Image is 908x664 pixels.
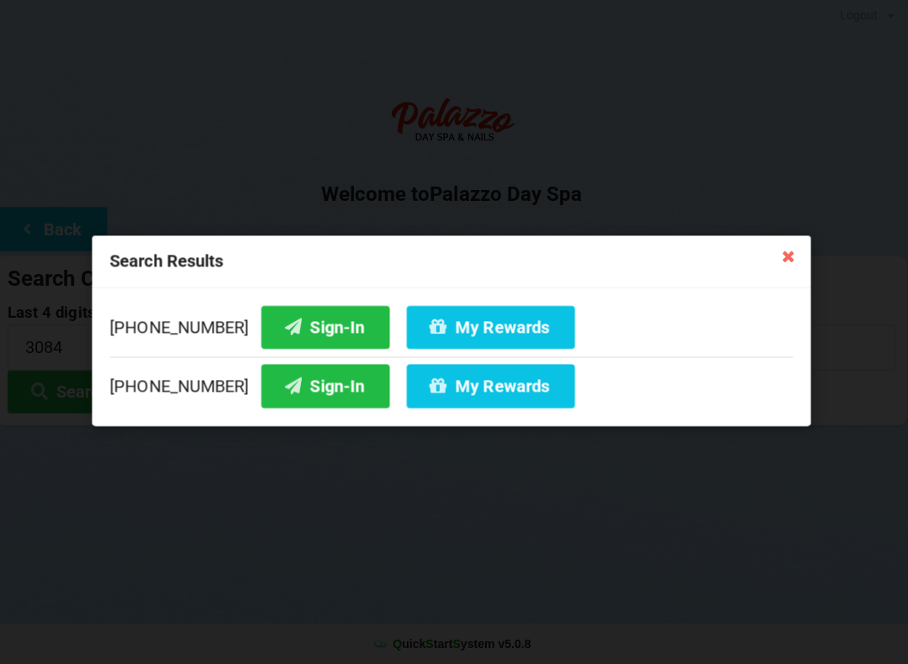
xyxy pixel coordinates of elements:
button: Sign-In [265,366,393,408]
button: Sign-In [265,307,393,350]
button: My Rewards [409,307,577,350]
div: Search Results [97,238,811,290]
div: [PHONE_NUMBER] [114,307,794,357]
div: [PHONE_NUMBER] [114,357,794,408]
button: My Rewards [409,366,577,408]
